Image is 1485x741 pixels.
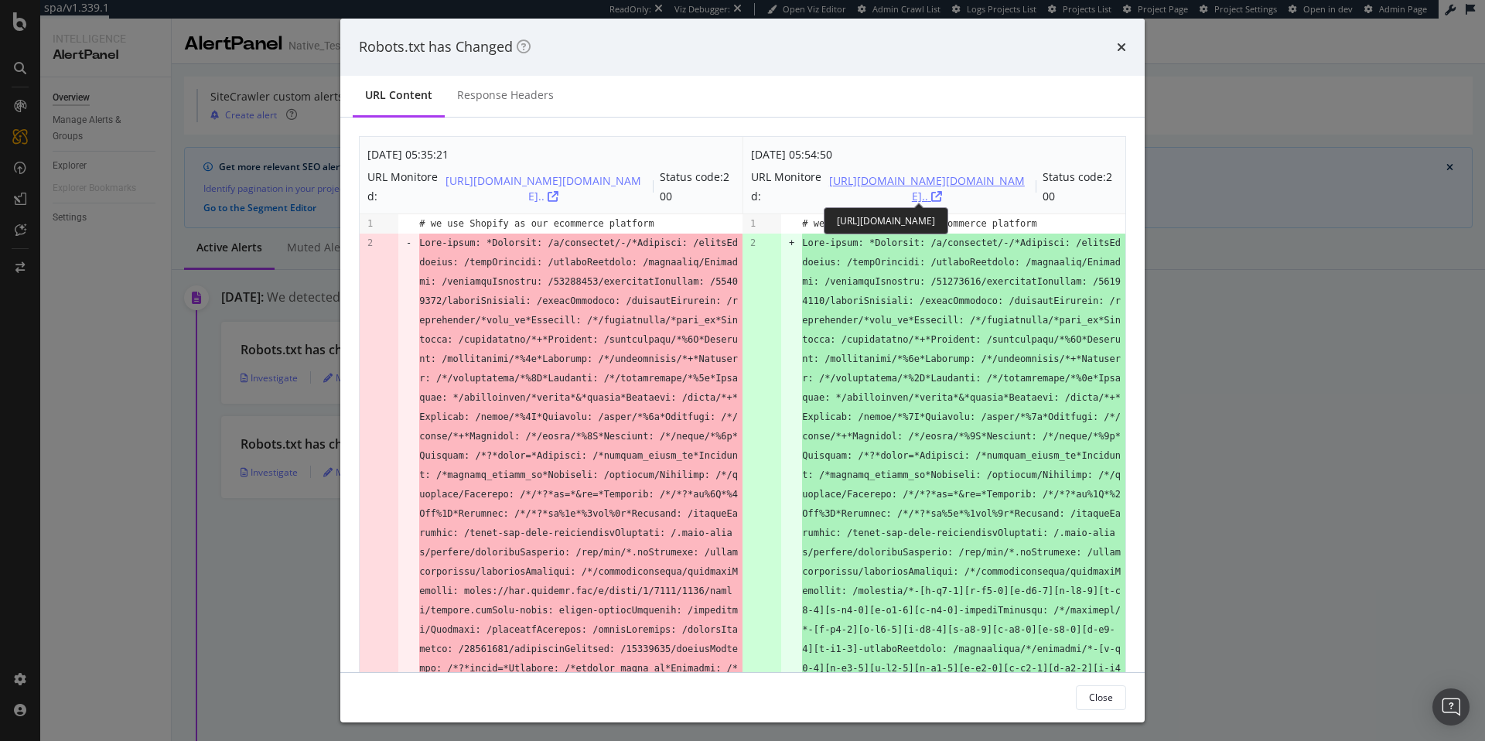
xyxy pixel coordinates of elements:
[750,234,756,253] pre: 2
[406,234,411,253] pre: -
[367,145,735,164] div: [DATE] 05:35:21
[441,176,647,201] button: [URL][DOMAIN_NAME][DOMAIN_NAME]..
[1089,691,1113,704] div: Close
[419,214,654,234] pre: # we use Shopify as our ecommerce platform
[367,234,373,253] pre: 2
[340,19,1145,722] div: modal
[824,176,1029,201] button: [URL][DOMAIN_NAME][DOMAIN_NAME]..
[359,37,531,57] div: Robots.txt has Changed
[824,173,1029,188] a: [URL][DOMAIN_NAME][DOMAIN_NAME]..
[367,214,373,234] pre: 1
[441,173,647,204] div: [URL][DOMAIN_NAME][DOMAIN_NAME]..
[802,214,1036,234] pre: # we use Shopify as our ecommerce platform
[1117,37,1126,57] div: times
[367,167,735,206] div: URL Monitored: Status code: 200
[457,87,554,103] div: Response Headers
[824,173,1029,204] div: [URL][DOMAIN_NAME][DOMAIN_NAME]..
[750,214,756,234] pre: 1
[441,173,647,188] a: [URL][DOMAIN_NAME][DOMAIN_NAME]..
[1432,688,1470,726] div: Open Intercom Messenger
[1076,685,1126,710] button: Close
[365,87,432,103] div: URL Content
[824,207,948,234] div: [URL][DOMAIN_NAME]
[789,234,794,253] pre: +
[751,167,1118,206] div: URL Monitored: Status code: 200
[751,145,1118,164] div: [DATE] 05:54:50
